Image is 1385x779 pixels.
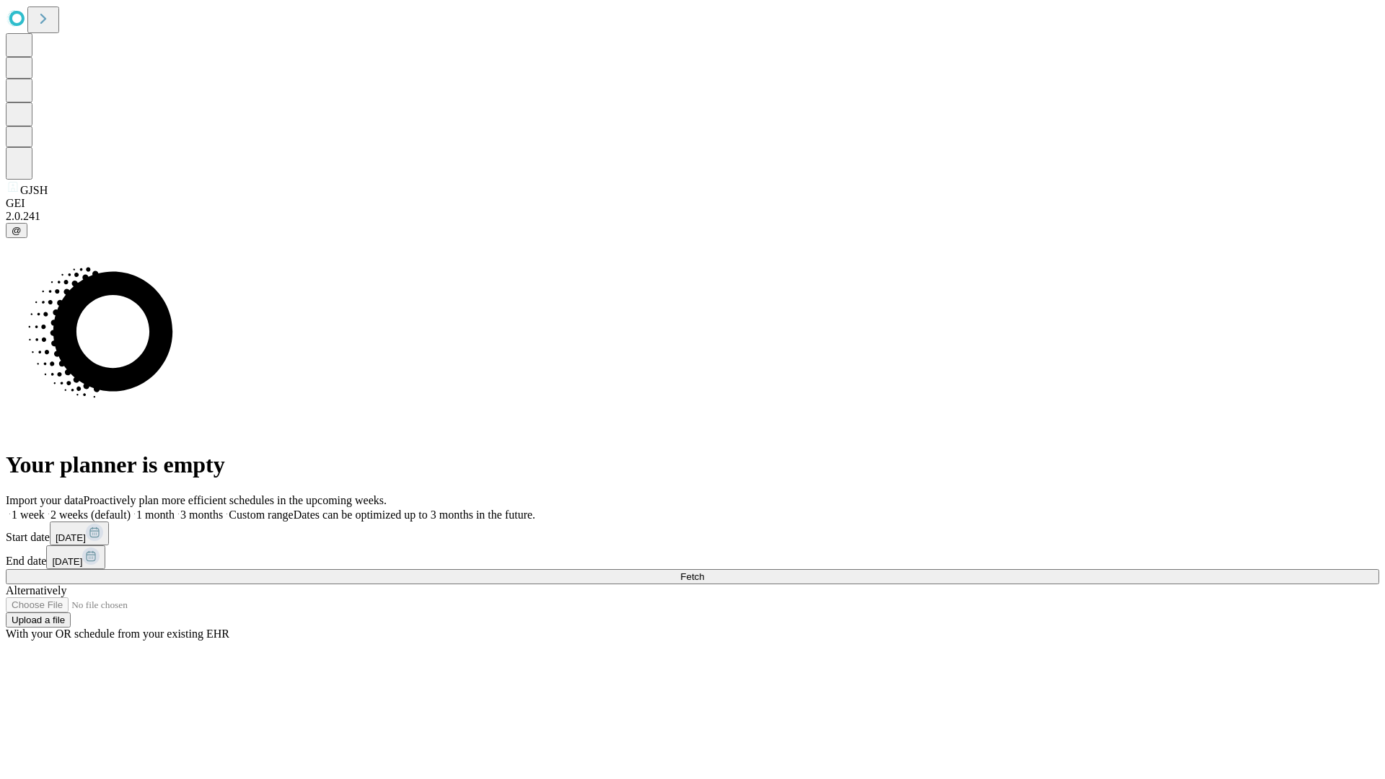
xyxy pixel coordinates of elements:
button: [DATE] [46,545,105,569]
div: GEI [6,197,1379,210]
span: Fetch [680,571,704,582]
span: 1 month [136,509,175,521]
button: Upload a file [6,612,71,628]
button: Fetch [6,569,1379,584]
span: Alternatively [6,584,66,597]
span: [DATE] [52,556,82,567]
span: Custom range [229,509,293,521]
div: Start date [6,521,1379,545]
span: 2 weeks (default) [50,509,131,521]
div: 2.0.241 [6,210,1379,223]
button: @ [6,223,27,238]
span: 3 months [180,509,223,521]
span: Proactively plan more efficient schedules in the upcoming weeks. [84,494,387,506]
span: @ [12,225,22,236]
div: End date [6,545,1379,569]
span: GJSH [20,184,48,196]
button: [DATE] [50,521,109,545]
span: Import your data [6,494,84,506]
span: Dates can be optimized up to 3 months in the future. [294,509,535,521]
span: 1 week [12,509,45,521]
h1: Your planner is empty [6,452,1379,478]
span: [DATE] [56,532,86,543]
span: With your OR schedule from your existing EHR [6,628,229,640]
